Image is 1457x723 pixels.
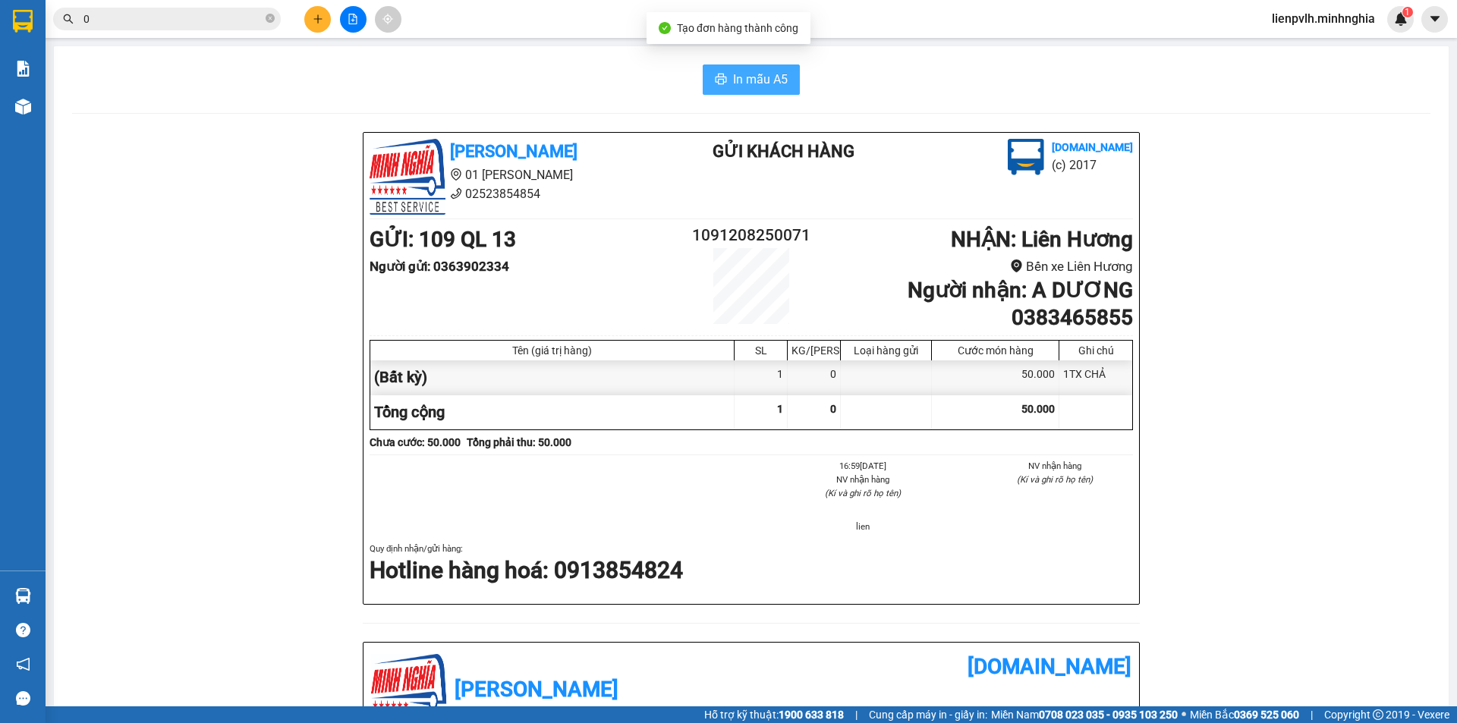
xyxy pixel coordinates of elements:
span: environment [450,168,462,181]
b: Người gửi : 0363902334 [370,259,509,274]
img: logo.jpg [1008,139,1044,175]
span: | [855,706,858,723]
strong: Hotline hàng hoá: 0913854824 [370,557,683,583]
li: 01 [PERSON_NAME] [7,33,289,52]
div: KG/[PERSON_NAME] [791,344,836,357]
div: Cước món hàng [936,344,1055,357]
li: NV nhận hàng [977,459,1134,473]
span: aim [382,14,393,24]
b: Gửi khách hàng [713,142,854,161]
span: environment [1010,259,1023,272]
div: 50.000 [932,360,1059,395]
span: file-add [348,14,358,24]
div: Loại hàng gửi [845,344,927,357]
button: aim [375,6,401,33]
div: Tên (giá trị hàng) [374,344,730,357]
span: Tổng cộng [374,403,445,421]
span: Miền Nam [991,706,1178,723]
b: GỬI : 109 QL 13 [7,95,153,120]
div: 1TX CHẢ [1059,360,1132,395]
b: NHẬN : Liên Hương [951,227,1133,252]
div: SL [738,344,783,357]
img: logo.jpg [370,139,445,215]
li: (c) 2017 [1052,156,1133,174]
img: solution-icon [15,61,31,77]
span: notification [16,657,30,671]
img: logo.jpg [7,7,83,83]
li: 16:59[DATE] [785,459,941,473]
span: search [63,14,74,24]
strong: 1900 633 818 [779,709,844,721]
b: Chưa cước : 50.000 [370,436,461,448]
span: Cung cấp máy in - giấy in: [869,706,987,723]
b: Người nhận : A DƯƠNG 0383465855 [908,278,1133,330]
i: (Kí và ghi rõ họ tên) [1017,474,1093,485]
strong: 0369 525 060 [1234,709,1299,721]
li: 01 [PERSON_NAME] [370,165,652,184]
span: question-circle [16,623,30,637]
span: plus [313,14,323,24]
div: Ghi chú [1063,344,1128,357]
span: caret-down [1428,12,1442,26]
div: 0 [788,360,841,395]
span: 1 [1405,7,1410,17]
input: Tìm tên, số ĐT hoặc mã đơn [83,11,263,27]
span: phone [450,187,462,200]
span: Tạo đơn hàng thành công [677,22,798,34]
span: phone [87,55,99,68]
button: caret-down [1421,6,1448,33]
img: warehouse-icon [15,588,31,604]
i: (Kí và ghi rõ họ tên) [825,488,901,498]
span: printer [715,73,727,87]
span: ⚪️ [1182,712,1186,718]
span: close-circle [266,14,275,23]
span: close-circle [266,12,275,27]
span: 0 [830,403,836,415]
button: printerIn mẫu A5 [703,64,800,95]
span: message [16,691,30,706]
b: [PERSON_NAME] [450,142,577,161]
li: Bến xe Liên Hương [815,256,1133,277]
div: 1 [735,360,788,395]
span: 50.000 [1021,403,1055,415]
sup: 1 [1402,7,1413,17]
button: plus [304,6,331,33]
span: Miền Bắc [1190,706,1299,723]
h2: 1091208250071 [688,223,815,248]
span: | [1311,706,1313,723]
b: Tổng phải thu: 50.000 [467,436,571,448]
img: warehouse-icon [15,99,31,115]
li: lien [785,520,941,533]
li: 02523854854 [370,184,652,203]
span: Hỗ trợ kỹ thuật: [704,706,844,723]
b: [PERSON_NAME] [87,10,215,29]
span: check-circle [659,22,671,34]
div: Quy định nhận/gửi hàng : [370,542,1133,586]
img: icon-new-feature [1394,12,1408,26]
strong: 0708 023 035 - 0935 103 250 [1039,709,1178,721]
span: lienpvlh.minhnghia [1260,9,1387,28]
div: (Bất kỳ) [370,360,735,395]
b: [DOMAIN_NAME] [1052,141,1133,153]
b: GỬI : 109 QL 13 [370,227,516,252]
button: file-add [340,6,367,33]
span: 1 [777,403,783,415]
b: [PERSON_NAME] [455,677,618,702]
img: logo-vxr [13,10,33,33]
span: In mẫu A5 [733,70,788,89]
span: copyright [1373,709,1383,720]
li: NV nhận hàng [785,473,941,486]
li: 02523854854 [7,52,289,71]
b: [DOMAIN_NAME] [968,654,1131,679]
span: environment [87,36,99,49]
